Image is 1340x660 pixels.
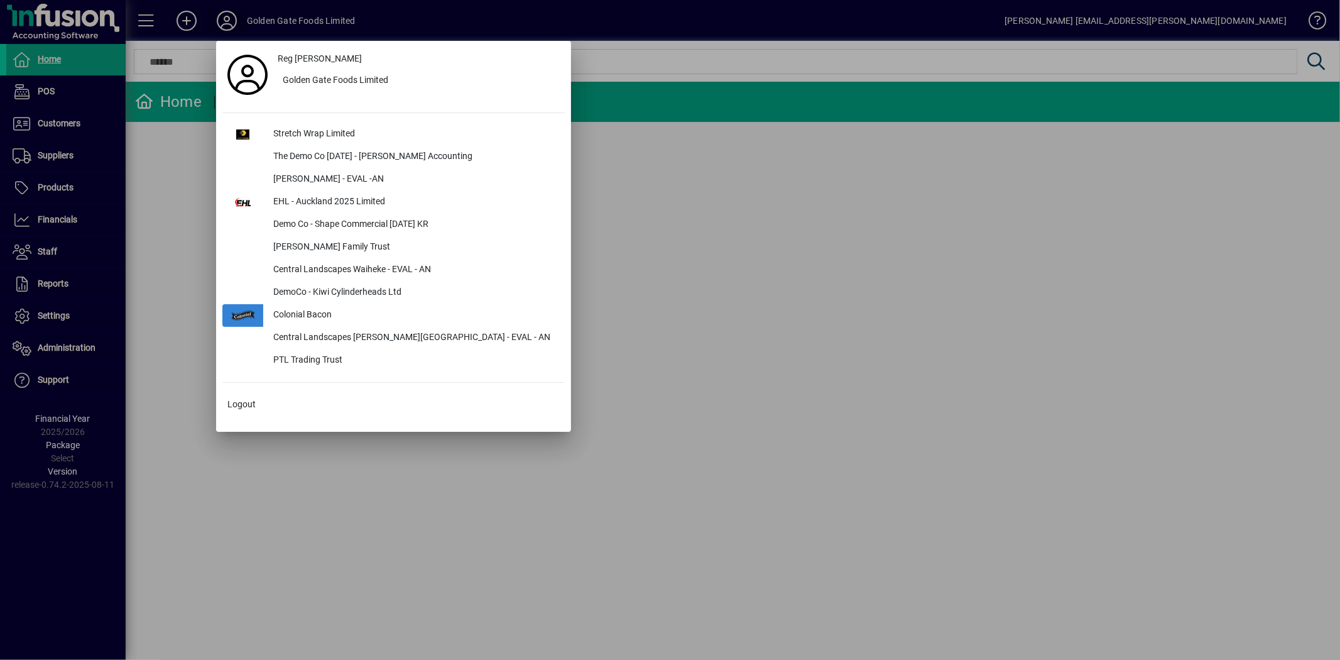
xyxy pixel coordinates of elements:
[222,63,273,86] a: Profile
[222,259,565,282] button: Central Landscapes Waiheke - EVAL - AN
[222,146,565,168] button: The Demo Co [DATE] - [PERSON_NAME] Accounting
[263,146,565,168] div: The Demo Co [DATE] - [PERSON_NAME] Accounting
[273,47,565,70] a: Reg [PERSON_NAME]
[263,214,565,236] div: Demo Co - Shape Commercial [DATE] KR
[222,349,565,372] button: PTL Trading Trust
[263,349,565,372] div: PTL Trading Trust
[278,52,362,65] span: Reg [PERSON_NAME]
[263,259,565,282] div: Central Landscapes Waiheke - EVAL - AN
[263,304,565,327] div: Colonial Bacon
[222,327,565,349] button: Central Landscapes [PERSON_NAME][GEOGRAPHIC_DATA] - EVAL - AN
[263,236,565,259] div: [PERSON_NAME] Family Trust
[263,123,565,146] div: Stretch Wrap Limited
[263,327,565,349] div: Central Landscapes [PERSON_NAME][GEOGRAPHIC_DATA] - EVAL - AN
[222,393,565,415] button: Logout
[263,282,565,304] div: DemoCo - Kiwi Cylinderheads Ltd
[222,168,565,191] button: [PERSON_NAME] - EVAL -AN
[222,191,565,214] button: EHL - Auckland 2025 Limited
[227,398,256,411] span: Logout
[263,168,565,191] div: [PERSON_NAME] - EVAL -AN
[222,282,565,304] button: DemoCo - Kiwi Cylinderheads Ltd
[273,70,565,92] button: Golden Gate Foods Limited
[222,214,565,236] button: Demo Co - Shape Commercial [DATE] KR
[263,191,565,214] div: EHL - Auckland 2025 Limited
[222,304,565,327] button: Colonial Bacon
[222,236,565,259] button: [PERSON_NAME] Family Trust
[222,123,565,146] button: Stretch Wrap Limited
